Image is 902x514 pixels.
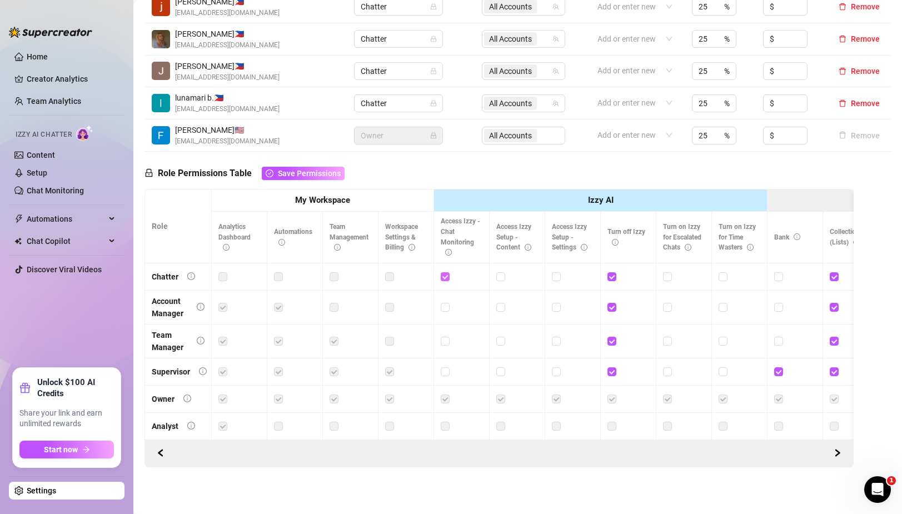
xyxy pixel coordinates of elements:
th: Role [145,189,212,263]
img: Farrah D [152,126,170,144]
span: All Accounts [489,65,532,77]
a: Settings [27,486,56,495]
span: lock [144,168,153,177]
button: Scroll Forward [152,445,170,462]
img: Jonas [152,62,170,80]
span: check-circle [266,169,273,177]
span: Analytics Dashboard [218,223,251,252]
strong: My Workspace [295,195,350,205]
span: info-circle [525,244,531,251]
span: All Accounts [484,32,537,46]
a: Content [27,151,55,159]
span: info-circle [199,367,207,375]
span: info-circle [853,239,860,246]
a: Discover Viral Videos [27,265,102,274]
span: info-circle [197,337,205,345]
span: All Accounts [489,1,532,13]
img: lunamari basuil [152,94,170,112]
span: Workspace Settings & Billing [385,223,418,252]
button: Save Permissions [262,167,345,180]
span: Collections (Lists) [830,228,863,246]
span: info-circle [794,233,800,240]
span: info-circle [197,303,205,311]
div: Owner [152,393,175,405]
span: [EMAIL_ADDRESS][DOMAIN_NAME] [175,40,280,51]
span: Remove [851,2,880,11]
span: team [552,100,559,107]
span: lock [430,3,437,10]
span: info-circle [747,244,754,251]
span: info-circle [581,244,587,251]
span: info-circle [187,272,195,280]
span: Izzy AI Chatter [16,129,72,140]
span: Turn off Izzy [607,228,645,246]
span: [EMAIL_ADDRESS][DOMAIN_NAME] [175,72,280,83]
img: AI Chatter [76,125,93,141]
button: Start nowarrow-right [19,441,114,458]
span: [EMAIL_ADDRESS][DOMAIN_NAME] [175,104,280,114]
span: delete [839,3,846,11]
span: [PERSON_NAME] 🇵🇭 [175,28,280,40]
button: Remove [834,64,884,78]
span: Chat Copilot [27,232,106,250]
a: Setup [27,168,47,177]
div: Analyst [152,420,178,432]
span: delete [839,35,846,43]
img: Mich Gamueta [152,30,170,48]
span: All Accounts [489,97,532,109]
span: [PERSON_NAME] 🇺🇸 [175,124,280,136]
button: Scroll Backward [829,445,846,462]
div: Supervisor [152,366,190,378]
span: 1 [887,476,896,485]
span: info-circle [278,239,285,246]
span: team [552,68,559,74]
span: info-circle [612,239,619,246]
span: Access Izzy - Chat Monitoring [441,217,480,257]
span: lock [430,68,437,74]
img: logo-BBDzfeDw.svg [9,27,92,38]
span: info-circle [334,244,341,251]
span: lock [430,100,437,107]
span: Remove [851,34,880,43]
span: Save Permissions [278,169,341,178]
button: Remove [834,129,884,142]
h5: Role Permissions Table [144,167,345,180]
span: delete [839,67,846,75]
span: info-circle [223,244,230,251]
span: gift [19,382,31,393]
button: Remove [834,32,884,46]
span: Turn on Izzy for Escalated Chats [663,223,701,252]
span: lock [430,36,437,42]
span: Remove [851,67,880,76]
strong: Unlock $100 AI Credits [37,377,114,399]
a: Home [27,52,48,61]
span: team [552,36,559,42]
span: info-circle [408,244,415,251]
span: arrow-right [82,446,90,453]
span: Owner [361,127,436,144]
span: left [157,449,165,457]
span: lock [430,132,437,139]
a: Creator Analytics [27,70,116,88]
span: All Accounts [484,64,537,78]
span: info-circle [183,395,191,402]
strong: Izzy AI [588,195,614,205]
span: team [552,3,559,10]
div: Team Manager [152,329,188,353]
span: Chatter [361,31,436,47]
span: Access Izzy Setup - Content [496,223,531,252]
button: Remove [834,97,884,110]
span: Start now [44,445,78,454]
img: Chat Copilot [14,237,22,245]
span: lunamari b. 🇵🇭 [175,92,280,104]
span: info-circle [445,249,452,256]
span: Automations [274,228,312,246]
span: info-circle [685,244,691,251]
span: All Accounts [489,33,532,45]
span: Access Izzy Setup - Settings [552,223,587,252]
span: thunderbolt [14,214,23,223]
span: Chatter [361,63,436,79]
a: Team Analytics [27,97,81,106]
span: [PERSON_NAME] 🇵🇭 [175,60,280,72]
span: Chatter [361,95,436,112]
